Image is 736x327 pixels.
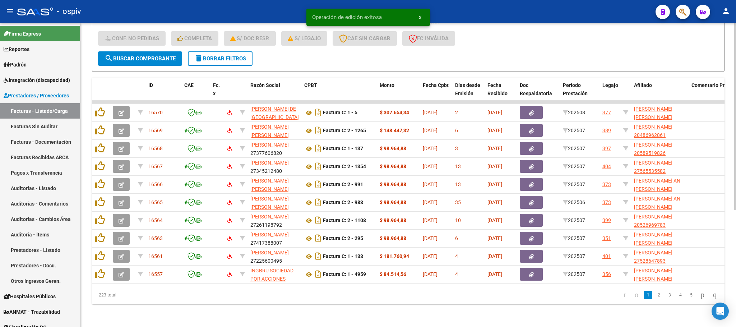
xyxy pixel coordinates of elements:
span: [DATE] [423,235,438,241]
datatable-header-cell: Legajo [600,78,620,109]
i: Descargar documento [314,197,323,208]
span: 4 [455,253,458,259]
span: [DATE] [487,217,502,223]
div: Open Intercom Messenger [712,303,729,320]
span: 35 [455,199,461,205]
div: 404 [602,162,611,171]
span: Completa [177,35,212,42]
mat-icon: delete [194,54,203,63]
span: [PERSON_NAME] [PERSON_NAME] 20579645599 [634,232,672,254]
div: 27417388007 [250,231,298,246]
span: [DATE] [487,271,502,277]
span: 16561 [148,253,163,259]
div: 373 [602,180,611,189]
span: Prestadores / Proveedores [4,92,69,100]
strong: Factura C: 2 - 991 [323,182,363,188]
span: Legajo [602,82,618,88]
a: go to previous page [631,291,642,299]
button: Completa [171,31,218,46]
span: [PERSON_NAME] [PERSON_NAME] 20573541368 [634,106,672,128]
button: S/ legajo [281,31,327,46]
span: Razón Social [250,82,280,88]
span: [DATE] [423,217,438,223]
span: [DATE] [423,163,438,169]
div: 27377606820 [250,141,298,156]
a: 2 [654,291,663,299]
span: [DATE] [487,235,502,241]
span: [PERSON_NAME] 20486962861 [634,124,672,138]
div: 389 [602,126,611,135]
div: 27307786074 [250,123,298,138]
strong: Factura C: 1 - 133 [323,254,363,259]
mat-icon: search [105,54,113,63]
span: 202508 [563,110,585,115]
span: 202507 [563,146,585,151]
span: 202507 [563,181,585,187]
span: [DATE] [487,181,502,187]
datatable-header-cell: Fc. x [210,78,224,109]
div: 30717236854 [250,267,298,282]
i: Descargar documento [314,143,323,154]
span: Operación de edición exitosa [312,14,382,21]
span: 202507 [563,271,585,277]
div: 351 [602,234,611,243]
i: Descargar documento [314,232,323,244]
div: 27261198792 [250,213,298,228]
button: FC Inválida [402,31,455,46]
i: Descargar documento [314,179,323,190]
span: 202507 [563,128,585,133]
li: page 1 [643,289,653,301]
span: Hospitales Públicos [4,293,56,300]
span: 4 [455,271,458,277]
span: 16566 [148,181,163,187]
span: [PERSON_NAME] A­N [PERSON_NAME] 20495315127 [634,196,680,218]
strong: $ 98.964,88 [380,217,406,223]
span: Fc. x [213,82,220,96]
span: CAE [184,82,194,88]
span: 16557 [148,271,163,277]
span: [DATE] [487,110,502,115]
div: 27317927334 [250,177,298,192]
button: Conf. no pedidas [98,31,166,46]
div: 397 [602,144,611,153]
span: [DATE] [423,181,438,187]
span: 16565 [148,199,163,205]
span: Período Prestación [563,82,588,96]
i: Descargar documento [314,107,323,118]
mat-icon: person [722,7,730,15]
datatable-header-cell: ID [145,78,181,109]
i: Descargar documento [314,215,323,226]
span: 202507 [563,253,585,259]
div: 373 [602,198,611,207]
span: [DATE] [423,271,438,277]
span: [PERSON_NAME] [250,142,289,148]
span: 202507 [563,217,585,223]
span: [DATE] [487,146,502,151]
a: 5 [687,291,695,299]
li: page 5 [686,289,696,301]
strong: $ 84.514,56 [380,271,406,277]
a: go to first page [620,291,629,299]
span: Conf. no pedidas [105,35,159,42]
i: Descargar documento [314,161,323,172]
strong: Factura C: 2 - 1354 [323,164,366,170]
i: Descargar documento [314,268,323,280]
span: 10 [455,217,461,223]
datatable-header-cell: Fecha Recibido [485,78,517,109]
strong: Factura C: 2 - 1108 [323,218,366,224]
span: [DATE] [487,253,502,259]
a: 4 [676,291,685,299]
datatable-header-cell: Días desde Emisión [452,78,485,109]
span: S/ Doc Resp. [230,35,270,42]
span: 13 [455,181,461,187]
span: 202506 [563,199,585,205]
span: Fecha Recibido [487,82,508,96]
span: 202507 [563,235,585,241]
span: Firma Express [4,30,41,38]
span: - ospiv [57,4,81,19]
button: S/ Doc Resp. [224,31,276,46]
div: 377 [602,109,611,117]
span: [DATE] [423,146,438,151]
span: ID [148,82,153,88]
span: Doc Respaldatoria [520,82,552,96]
